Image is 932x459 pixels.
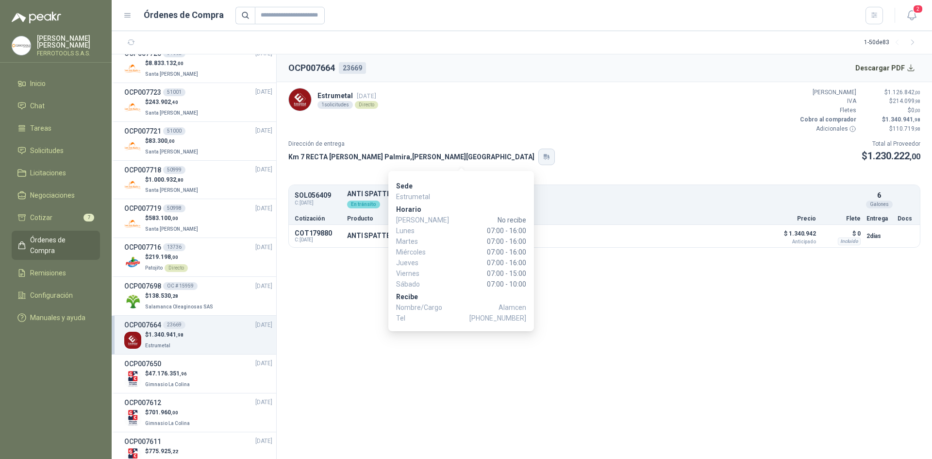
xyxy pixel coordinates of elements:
span: Salamanca Oleaginosas SAS [145,304,213,309]
span: 583.100 [149,215,178,221]
span: Jueves [396,257,435,268]
div: 50998 [163,204,185,212]
img: Company Logo [124,332,141,349]
p: $ [145,291,215,301]
span: [DATE] [255,204,272,213]
a: Solicitudes [12,141,100,160]
a: Inicio [12,74,100,93]
h3: OCP007718 [124,165,161,175]
div: 13736 [163,243,185,251]
div: 50999 [163,166,185,174]
h3: OCP007719 [124,203,161,214]
span: 07:00 - 16:00 [435,225,526,236]
span: Licitaciones [30,168,66,178]
div: Directo [355,101,378,109]
span: 7 [83,214,94,221]
span: Santa [PERSON_NAME] [145,149,198,154]
span: ,98 [915,126,920,132]
div: Directo [165,264,188,272]
span: 1.000.932 [149,176,183,183]
span: ,00 [915,90,920,95]
a: Manuales y ayuda [12,308,100,327]
span: Tareas [30,123,51,134]
p: Cobro al comprador [798,115,856,124]
h3: OCP007721 [124,126,161,136]
p: Total al Proveedor [862,139,920,149]
span: Gimnasio La Colina [145,382,190,387]
img: Company Logo [124,99,141,116]
img: Company Logo [124,254,141,271]
img: Company Logo [12,36,31,55]
span: 1.126.842 [888,89,920,96]
span: Chat [30,101,45,111]
h3: OCP007611 [124,436,161,447]
span: Negociaciones [30,190,75,201]
a: Órdenes de Compra [12,231,100,260]
a: OCP007650[DATE] Company Logo$47.176.351,96Gimnasio La Colina [124,358,272,389]
span: Martes [396,236,435,247]
a: OCP00772351001[DATE] Company Logo$243.902,40Santa [PERSON_NAME] [124,87,272,118]
p: Flete [822,216,861,221]
span: ,28 [171,293,178,299]
span: Configuración [30,290,73,301]
p: $ [145,59,200,68]
p: COT179880 [295,229,341,237]
img: Company Logo [124,409,141,426]
a: OCP00771850999[DATE] Company Logo$1.000.932,80Santa [PERSON_NAME] [124,165,272,195]
p: Estrumetal [396,191,526,202]
a: OCP007698OC # 15959[DATE] Company Logo$138.530,28Salamanca Oleaginosas SAS [124,281,272,311]
span: Miércoles [396,247,435,257]
img: Company Logo [289,88,311,111]
a: Chat [12,97,100,115]
span: 775.925 [149,448,178,455]
span: ,00 [171,255,178,260]
span: [PERSON_NAME] [396,215,435,225]
a: Tareas [12,119,100,137]
span: 214.099 [893,98,920,104]
p: Horario [396,204,526,215]
span: ,00 [171,410,178,415]
div: Incluido [838,238,861,245]
span: 701.960 [149,409,178,416]
span: [DATE] [255,398,272,407]
span: [DATE] [255,126,272,136]
p: $ [145,330,183,340]
p: Dirección de entrega [288,139,555,149]
img: Company Logo [124,215,141,232]
a: Configuración [12,286,100,305]
div: 1 - 50 de 83 [864,35,920,51]
span: Manuales y ayuda [30,312,85,323]
span: [DATE] [255,437,272,446]
a: OCP00771950998[DATE] Company Logo$583.100,00Santa [PERSON_NAME] [124,203,272,234]
h3: OCP007664 [124,320,161,330]
span: 07:00 - 16:00 [435,257,526,268]
h2: OCP007664 [288,61,335,75]
span: [DATE] [255,243,272,252]
a: Negociaciones [12,186,100,204]
img: Company Logo [124,293,141,310]
span: ,00 [915,108,920,113]
span: 07:00 - 16:00 [435,247,526,257]
span: ,96 [180,371,187,376]
div: 1 solicitudes [317,101,353,109]
span: Estrumetal [145,343,170,348]
span: 8.833.132 [149,60,183,67]
span: ,22 [171,449,178,454]
span: Santa [PERSON_NAME] [145,110,198,116]
p: ANTI SPATTER PARA SOLDADURA / GL [347,190,861,199]
p: Cotización [295,216,341,221]
p: [PERSON_NAME] [PERSON_NAME] [37,35,100,49]
span: ,00 [167,138,175,144]
a: OCP00772151000[DATE] Company Logo$83.300,00Santa [PERSON_NAME] [124,126,272,156]
span: Anticipado [767,239,816,244]
p: Producto [347,216,762,221]
img: Company Logo [124,138,141,155]
span: [DATE] [255,359,272,368]
span: ,98 [915,99,920,104]
p: Entrega [866,216,892,221]
span: 243.902 [149,99,178,105]
a: Licitaciones [12,164,100,182]
p: $ [145,214,200,223]
p: FERROTOOLS S.A.S. [37,51,100,56]
span: [DATE] [255,282,272,291]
